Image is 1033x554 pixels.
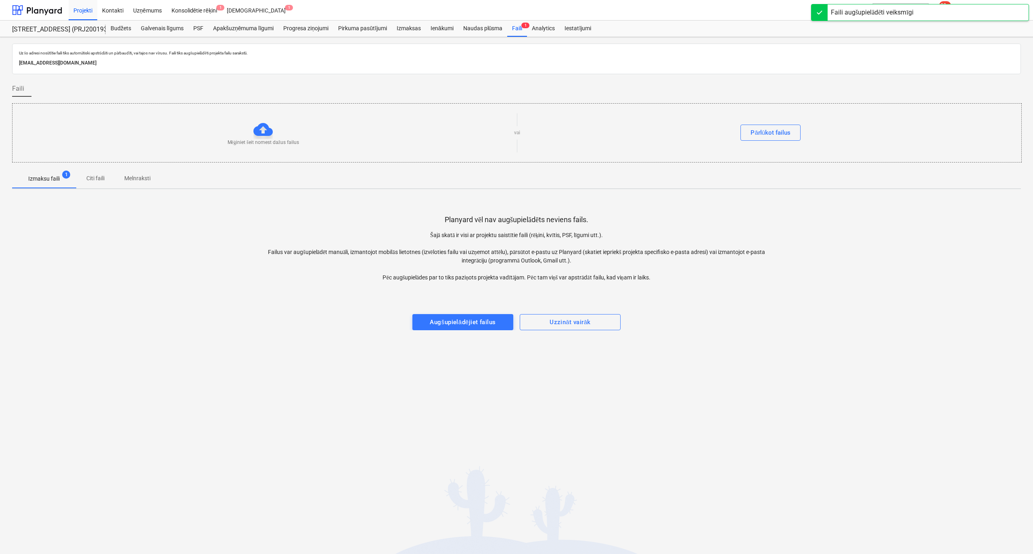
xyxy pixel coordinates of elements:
[12,84,24,94] span: Faili
[392,21,426,37] a: Izmaksas
[430,317,496,327] div: Augšupielādējiet failus
[445,215,588,225] p: Planyard vēl nav augšupielādēts neviens fails.
[86,174,105,183] p: Citi faili
[333,21,392,37] a: Pirkuma pasūtījumi
[520,314,621,330] button: Uzzināt vairāk
[426,21,458,37] a: Ienākumi
[136,21,188,37] a: Galvenais līgums
[412,314,513,330] button: Augšupielādējiet failus
[264,231,769,282] p: Šajā skatā ir visi ar projektu saistītie faili (rēķini, kvītis, PSF, līgumi utt.). Failus var aug...
[62,171,70,179] span: 1
[993,515,1033,554] iframe: Chat Widget
[521,23,529,28] span: 1
[19,59,1014,67] p: [EMAIL_ADDRESS][DOMAIN_NAME]
[278,21,333,37] a: Progresa ziņojumi
[28,175,60,183] p: Izmaksu faili
[514,129,520,136] p: vai
[228,139,299,146] p: Mēģiniet šeit nomest dažus failus
[560,21,596,37] a: Iestatījumi
[740,125,801,141] button: Pārlūkot failus
[106,21,136,37] a: Budžets
[19,50,1014,56] p: Uz šo adresi nosūtītie faili tiks automātiski apstrādāti un pārbaudīti, vai tajos nav vīrusu. Fai...
[507,21,527,37] a: Faili1
[527,21,560,37] a: Analytics
[188,21,208,37] a: PSF
[12,103,1022,162] div: Mēģiniet šeit nomest dažus failusvaiPārlūkot failus
[285,5,293,10] span: 1
[550,317,591,327] div: Uzzināt vairāk
[507,21,527,37] div: Faili
[12,25,96,34] div: [STREET_ADDRESS] (PRJ2001931) 2601882
[458,21,508,37] a: Naudas plūsma
[751,127,790,138] div: Pārlūkot failus
[831,8,914,17] div: Faili augšupielādēti veiksmīgi
[216,5,224,10] span: 1
[124,174,151,183] p: Melnraksti
[208,21,278,37] a: Apakšuzņēmuma līgumi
